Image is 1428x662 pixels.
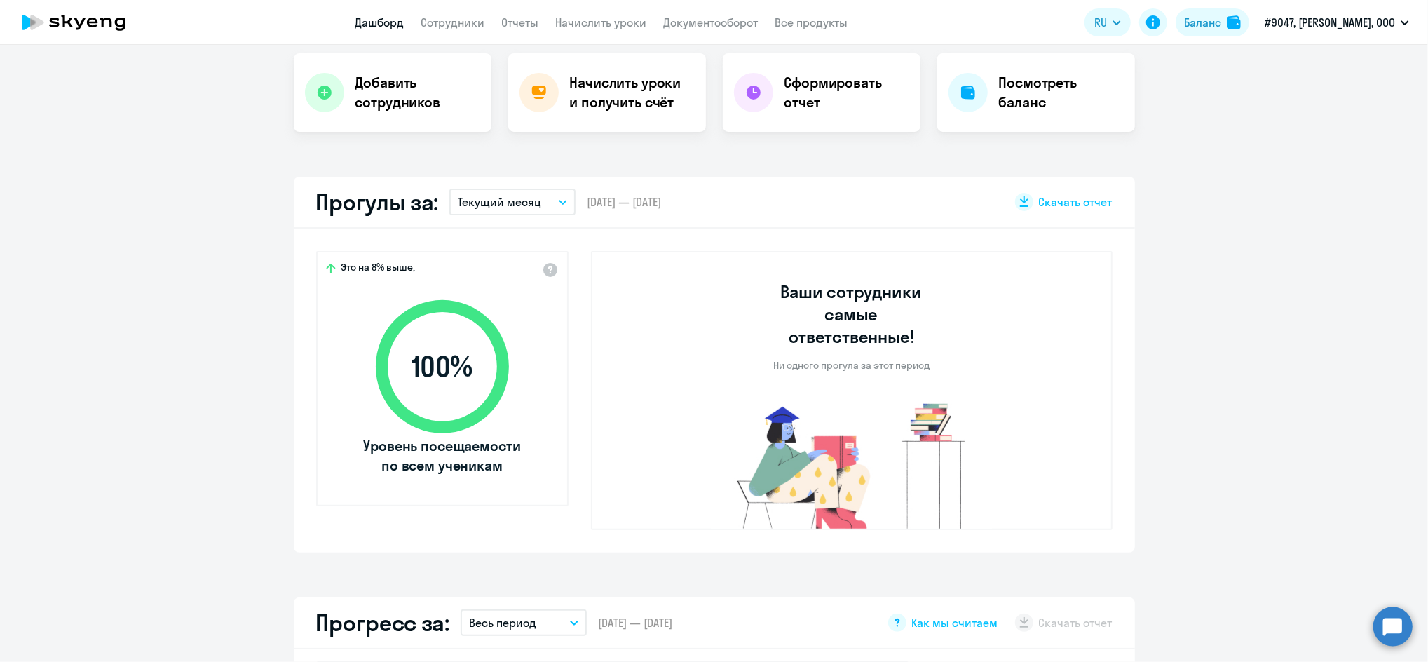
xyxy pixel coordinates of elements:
a: Начислить уроки [556,15,647,29]
button: Весь период [461,609,587,636]
a: Все продукты [775,15,848,29]
h4: Добавить сотрудников [355,73,480,112]
h2: Прогулы за: [316,188,439,216]
img: balance [1227,15,1241,29]
p: Ни одного прогула за этот период [773,359,930,372]
button: Текущий месяц [449,189,576,215]
h3: Ваши сотрудники самые ответственные! [761,281,941,348]
span: Как мы считаем [912,615,998,630]
img: no-truants [711,400,992,529]
p: Текущий месяц [458,194,541,210]
h4: Посмотреть баланс [999,73,1124,112]
div: Баланс [1184,14,1221,31]
span: Уровень посещаемости по всем ученикам [362,436,523,475]
button: RU [1084,8,1131,36]
h4: Начислить уроки и получить счёт [570,73,692,112]
a: Сотрудники [421,15,485,29]
span: [DATE] — [DATE] [587,194,661,210]
h4: Сформировать отчет [784,73,909,112]
span: 100 % [362,350,523,384]
span: RU [1094,14,1107,31]
a: Отчеты [502,15,539,29]
p: #9047, [PERSON_NAME], ООО [1265,14,1395,31]
button: #9047, [PERSON_NAME], ООО [1258,6,1416,39]
button: Балансbalance [1176,8,1249,36]
h2: Прогресс за: [316,609,449,637]
p: Весь период [469,614,536,631]
a: Дашборд [355,15,404,29]
span: Это на 8% выше, [341,261,416,278]
span: Скачать отчет [1039,194,1113,210]
span: [DATE] — [DATE] [598,615,672,630]
a: Документооборот [664,15,759,29]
